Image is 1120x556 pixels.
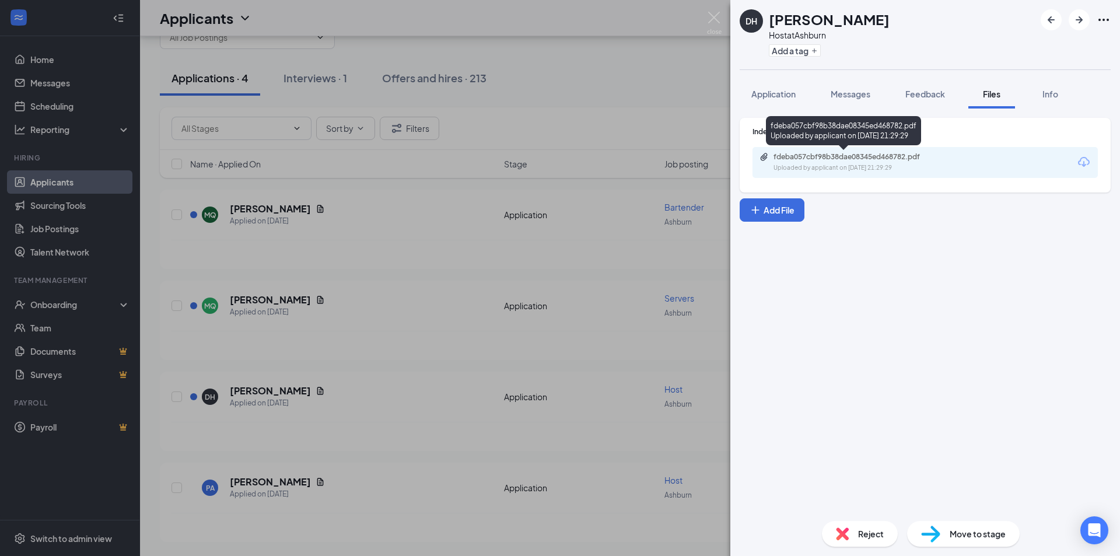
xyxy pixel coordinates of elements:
[1097,13,1111,27] svg: Ellipses
[773,163,949,173] div: Uploaded by applicant on [DATE] 21:29:29
[766,116,921,145] div: fdeba057cbf98b38dae08345ed468782.pdf Uploaded by applicant on [DATE] 21:29:29
[1072,13,1086,27] svg: ArrowRight
[751,89,796,99] span: Application
[905,89,945,99] span: Feedback
[1044,13,1058,27] svg: ArrowLeftNew
[740,198,804,222] button: Add FilePlus
[759,152,949,173] a: Paperclipfdeba057cbf98b38dae08345ed468782.pdfUploaded by applicant on [DATE] 21:29:29
[1080,516,1108,544] div: Open Intercom Messenger
[831,89,870,99] span: Messages
[1077,155,1091,169] svg: Download
[769,44,821,57] button: PlusAdd a tag
[1042,89,1058,99] span: Info
[769,9,890,29] h1: [PERSON_NAME]
[759,152,769,162] svg: Paperclip
[1041,9,1062,30] button: ArrowLeftNew
[750,204,761,216] svg: Plus
[950,527,1006,540] span: Move to stage
[769,29,890,41] div: Host at Ashburn
[858,527,884,540] span: Reject
[983,89,1000,99] span: Files
[752,127,1098,137] div: Indeed Resume
[773,152,937,162] div: fdeba057cbf98b38dae08345ed468782.pdf
[811,47,818,54] svg: Plus
[745,15,757,27] div: DH
[1069,9,1090,30] button: ArrowRight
